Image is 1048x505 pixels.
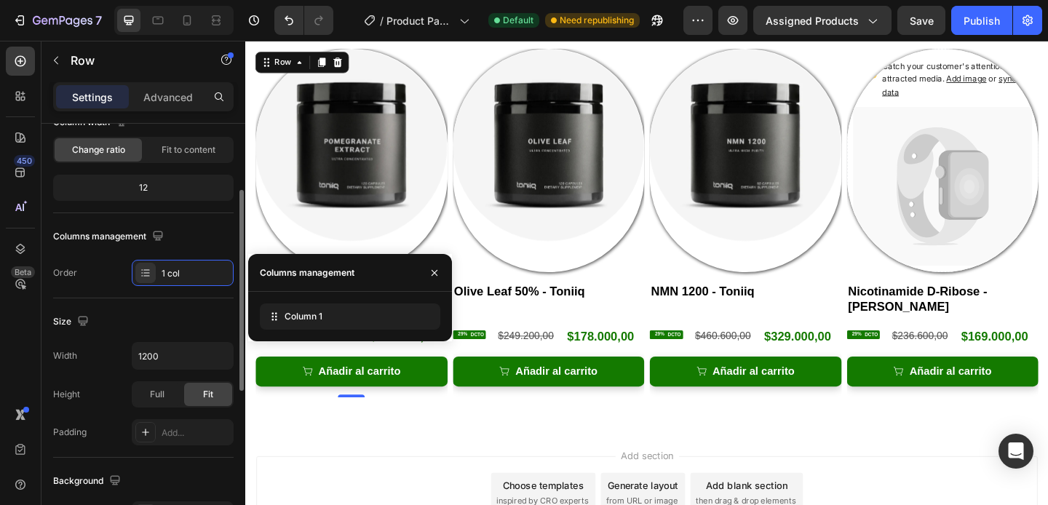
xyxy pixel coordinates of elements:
[349,312,424,332] div: $178.000,00
[951,6,1012,35] button: Publish
[702,312,765,330] div: $236.600,00
[563,312,638,332] div: $329.000,00
[659,315,672,323] div: 29%
[444,315,457,323] div: 29%
[280,476,368,491] div: Choose templates
[293,349,383,370] div: Añadir al carrito
[150,388,164,401] span: Full
[654,263,863,301] h2: Nicotinamide D-Ribose - [PERSON_NAME]
[693,21,851,63] p: Catch your customer's attention with attracted media.
[245,41,1048,505] iframe: Design area
[14,155,35,167] div: 450
[53,227,167,247] div: Columns management
[503,14,533,27] span: Default
[402,444,472,459] span: Add section
[162,267,230,280] div: 1 col
[508,349,598,370] div: Añadir al carrito
[162,426,230,440] div: Add...
[132,343,233,369] input: Auto
[285,310,322,323] span: Column 1
[457,315,476,325] div: DCTO
[440,9,648,218] a: NMN 1200 - Toniiq
[394,476,471,491] div: Generate layout
[53,349,77,362] div: Width
[380,13,384,28] span: /
[72,143,125,156] span: Change ratio
[260,266,354,279] div: Columns management
[654,343,863,376] button: Añadir al carrito
[386,13,453,28] span: Product Page - [DATE] 08:17:05
[501,476,589,491] div: Add blank section
[53,312,92,332] div: Size
[11,266,35,278] div: Beta
[226,343,434,376] button: Añadir al carrito
[672,315,691,325] div: DCTO
[274,6,333,35] div: Undo/Redo
[999,434,1033,469] div: Open Intercom Messenger
[72,90,113,105] p: Settings
[910,15,934,27] span: Save
[143,90,193,105] p: Advanced
[722,349,811,370] div: Añadir al carrito
[53,426,87,439] div: Padding
[71,52,194,69] p: Row
[766,13,859,28] span: Assigned Products
[53,472,124,491] div: Background
[6,6,108,35] button: 7
[897,6,945,35] button: Save
[777,312,853,332] div: $169.000,00
[273,312,336,330] div: $249.200,00
[753,6,892,35] button: Assigned Products
[53,266,77,279] div: Order
[440,343,648,376] button: Añadir al carrito
[95,12,102,29] p: 7
[964,13,1000,28] div: Publish
[488,312,551,330] div: $460.600,00
[56,178,231,198] div: 12
[53,388,80,401] div: Height
[763,36,806,47] span: Add image
[440,263,648,283] h2: NMN 1200 - Toniiq
[162,143,215,156] span: Fit to content
[560,14,634,27] span: Need republishing
[203,388,213,401] span: Fit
